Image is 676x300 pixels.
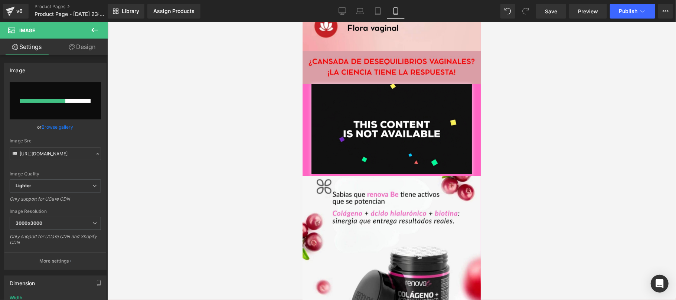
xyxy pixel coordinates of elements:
[578,7,598,15] span: Preview
[333,4,351,19] a: Desktop
[42,121,74,133] a: Browse gallery
[35,11,106,17] span: Product Page - [DATE] 23:23:17
[369,4,387,19] a: Tablet
[19,27,35,33] span: Image
[569,4,607,19] a: Preview
[658,4,673,19] button: More
[39,258,69,264] p: More settings
[351,4,369,19] a: Laptop
[518,4,533,19] button: Redo
[500,4,515,19] button: Undo
[10,209,101,214] div: Image Resolution
[10,171,101,177] div: Image Quality
[15,6,24,16] div: v6
[122,8,139,14] span: Library
[4,252,106,270] button: More settings
[153,8,195,14] div: Assign Products
[387,4,405,19] a: Mobile
[10,138,101,144] div: Image Src
[35,4,120,10] a: Product Pages
[10,123,101,131] div: or
[10,63,25,73] div: Image
[610,4,655,19] button: Publish
[10,147,101,160] input: Link
[108,4,144,19] a: New Library
[55,39,109,55] a: Design
[16,220,42,226] b: 3000x3000
[10,276,35,286] div: Dimension
[10,234,101,250] div: Only support for UCare CDN and Shopify CDN
[545,7,557,15] span: Save
[3,4,29,19] a: v6
[16,183,31,188] b: Lighter
[651,275,669,293] div: Open Intercom Messenger
[10,196,101,207] div: Only support for UCare CDN
[619,8,637,14] span: Publish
